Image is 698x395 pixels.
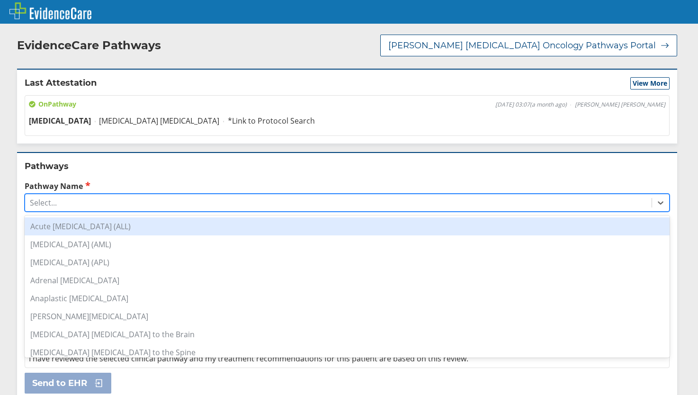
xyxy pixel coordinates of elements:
[25,307,670,325] div: [PERSON_NAME][MEDICAL_DATA]
[25,325,670,343] div: [MEDICAL_DATA] [MEDICAL_DATA] to the Brain
[29,99,76,109] span: On Pathway
[25,373,111,394] button: Send to EHR
[25,253,670,271] div: [MEDICAL_DATA] (APL)
[30,197,57,208] div: Select...
[495,101,567,108] span: [DATE] 03:07 ( a month ago )
[228,116,315,126] span: *Link to Protocol Search
[25,217,670,235] div: Acute [MEDICAL_DATA] (ALL)
[17,38,161,53] h2: EvidenceCare Pathways
[25,161,670,172] h2: Pathways
[32,377,87,389] span: Send to EHR
[99,116,219,126] span: [MEDICAL_DATA] [MEDICAL_DATA]
[25,343,670,361] div: [MEDICAL_DATA] [MEDICAL_DATA] to the Spine
[29,353,468,364] span: I have reviewed the selected clinical pathway and my treatment recommendations for this patient a...
[25,77,97,90] h2: Last Attestation
[388,40,656,51] span: [PERSON_NAME] [MEDICAL_DATA] Oncology Pathways Portal
[25,180,670,191] label: Pathway Name
[380,35,677,56] button: [PERSON_NAME] [MEDICAL_DATA] Oncology Pathways Portal
[630,77,670,90] button: View More
[575,101,665,108] span: [PERSON_NAME] [PERSON_NAME]
[25,289,670,307] div: Anaplastic [MEDICAL_DATA]
[633,79,667,88] span: View More
[9,2,91,19] img: EvidenceCare
[29,116,91,126] span: [MEDICAL_DATA]
[25,271,670,289] div: Adrenal [MEDICAL_DATA]
[25,235,670,253] div: [MEDICAL_DATA] (AML)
